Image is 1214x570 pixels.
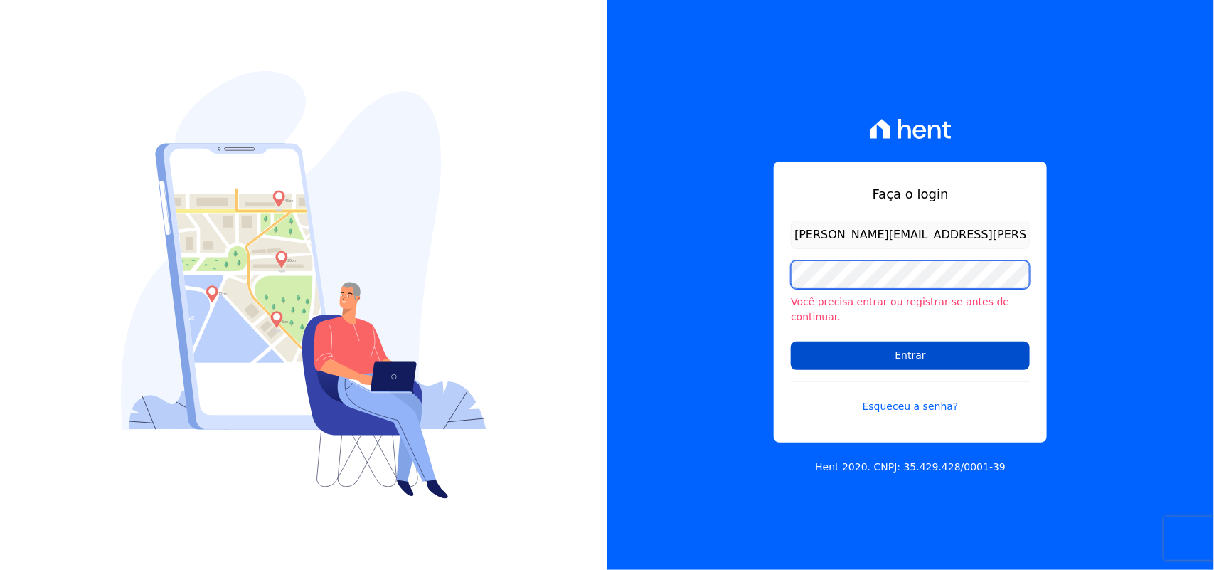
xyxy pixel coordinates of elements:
input: Email [791,221,1030,249]
h1: Faça o login [791,184,1030,204]
li: Você precisa entrar ou registrar-se antes de continuar. [791,295,1030,324]
a: Esqueceu a senha? [791,381,1030,414]
img: Login [121,71,486,499]
input: Entrar [791,342,1030,370]
p: Hent 2020. CNPJ: 35.429.428/0001-39 [815,460,1006,475]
